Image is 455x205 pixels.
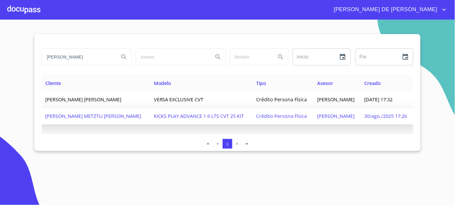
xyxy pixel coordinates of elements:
[117,50,131,64] button: Search
[45,96,121,103] span: [PERSON_NAME] [PERSON_NAME]
[364,80,381,87] span: Creado
[256,96,307,103] span: Crédito Persona Física
[317,80,333,87] span: Asesor
[154,80,171,87] span: Modelo
[317,96,355,103] span: [PERSON_NAME]
[274,50,288,64] button: Search
[45,80,61,87] span: Cliente
[230,49,271,65] input: search
[329,5,441,14] span: [PERSON_NAME] DE [PERSON_NAME]
[223,139,232,149] button: 1
[226,142,228,146] span: 1
[329,5,448,14] button: account of current user
[317,113,355,119] span: [PERSON_NAME]
[136,49,208,65] input: search
[256,80,266,87] span: Tipo
[364,96,393,103] span: [DATE] 17:32
[364,113,407,119] span: 30/ago./2025 17:26
[154,96,204,103] span: VERSA EXCLUSIVE CVT
[154,113,244,119] span: KICKS PLAY ADVANCE 1 6 LTS CVT 25 KIT
[256,113,307,119] span: Crédito Persona Física
[45,113,141,119] span: [PERSON_NAME] METZTLI [PERSON_NAME]
[42,49,114,65] input: search
[211,50,225,64] button: Search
